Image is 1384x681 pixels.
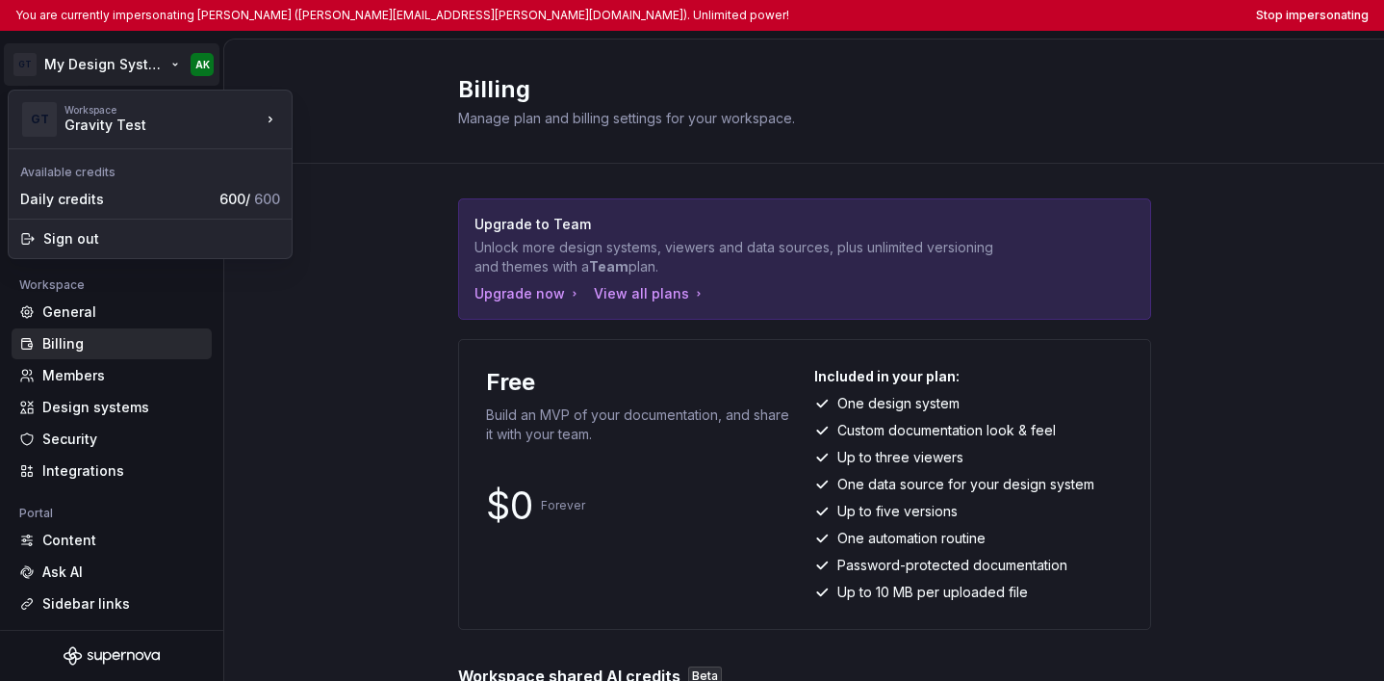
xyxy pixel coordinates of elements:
[254,191,280,207] span: 600
[64,116,228,135] div: Gravity Test
[13,153,288,184] div: Available credits
[64,104,261,116] div: Workspace
[43,229,280,249] div: Sign out
[22,102,57,137] div: GT
[20,190,212,209] div: Daily credits
[219,191,280,207] span: 600 /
